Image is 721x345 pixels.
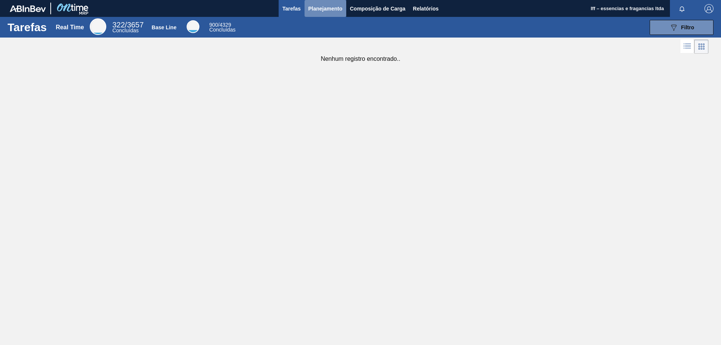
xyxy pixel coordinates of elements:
[650,20,713,35] button: Filtro
[112,22,143,33] div: Real Time
[681,24,694,30] span: Filtro
[209,22,218,28] span: 900
[308,4,342,13] span: Planejamento
[90,18,106,35] div: Real Time
[413,4,439,13] span: Relatórios
[112,27,139,33] span: Concluídas
[187,20,199,33] div: Base Line
[704,4,713,13] img: Logout
[670,3,694,14] button: Notificações
[282,4,301,13] span: Tarefas
[10,5,46,12] img: TNhmsLtSVTkK8tSr43FrP2fwEKptu5GPRR3wAAAABJRU5ErkJggg==
[8,23,47,32] h1: Tarefas
[680,39,694,54] div: Visão em Lista
[694,39,709,54] div: Visão em Cards
[112,21,125,29] span: 322
[152,24,176,30] div: Base Line
[209,27,235,33] span: Concluídas
[56,24,84,31] div: Real Time
[350,4,406,13] span: Composição de Carga
[112,21,143,29] span: / 3657
[209,22,231,28] span: / 4329
[209,23,235,32] div: Base Line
